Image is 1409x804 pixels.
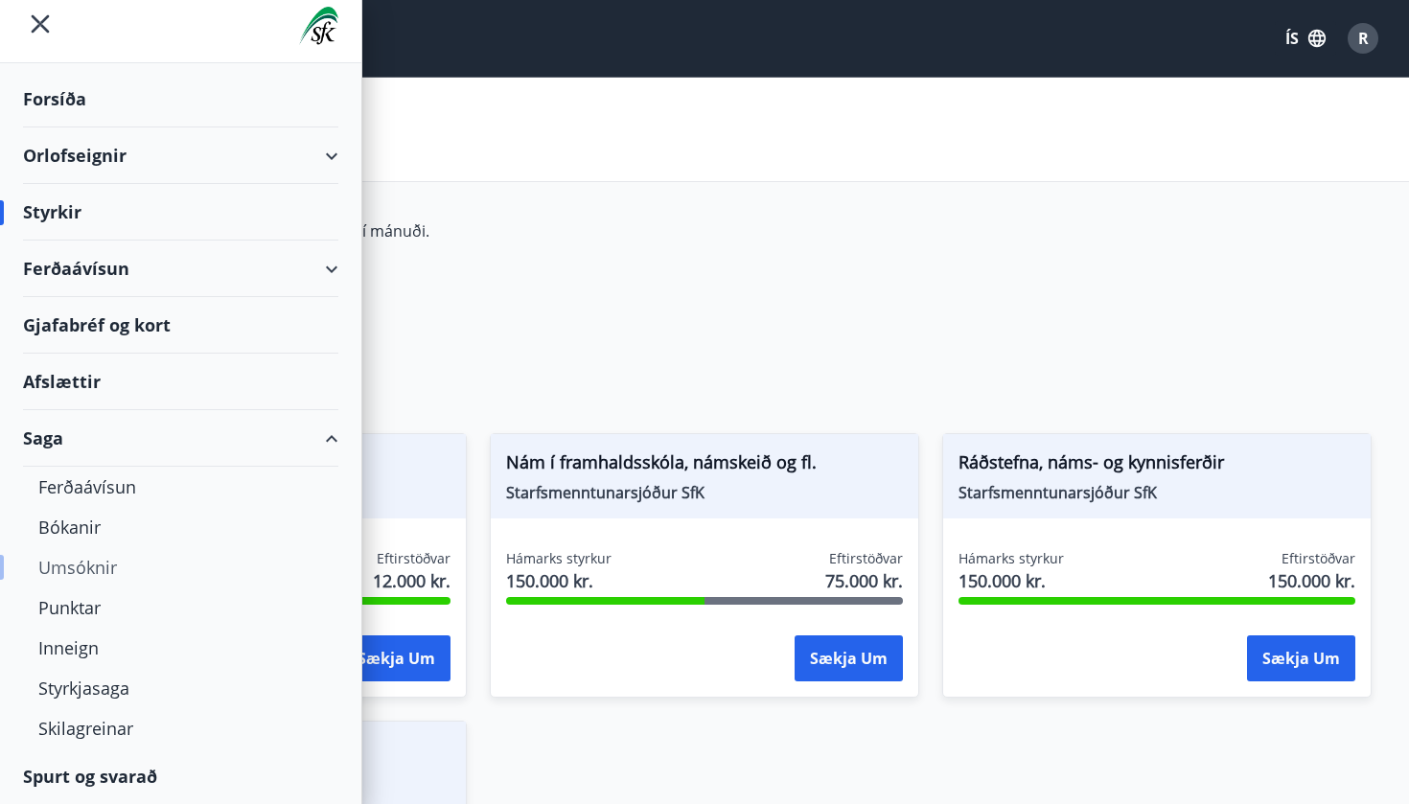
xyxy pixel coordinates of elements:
[959,449,1355,482] span: Ráðstefna, náms- og kynnisferðir
[38,668,323,708] div: Styrkjasaga
[38,708,323,748] div: Skilagreinar
[299,7,338,45] img: union_logo
[959,568,1064,593] span: 150.000 kr.
[1247,635,1355,681] button: Sækja um
[38,587,323,628] div: Punktar
[23,241,338,297] div: Ferðaávísun
[795,635,903,681] button: Sækja um
[959,482,1355,503] span: Starfsmenntunarsjóður SfK
[829,549,903,568] span: Eftirstöðvar
[23,748,338,804] div: Spurt og svarað
[23,410,338,467] div: Saga
[38,547,323,587] div: Umsóknir
[1268,568,1355,593] span: 150.000 kr.
[1358,28,1369,49] span: R
[506,482,903,503] span: Starfsmenntunarsjóður SfK
[38,507,323,547] div: Bókanir
[959,549,1064,568] span: Hámarks styrkur
[506,449,903,482] span: Nám í framhaldsskóla, námskeið og fl.
[1275,21,1336,56] button: ÍS
[23,7,58,41] button: menu
[23,71,338,127] div: Forsíða
[373,568,450,593] span: 12.000 kr.
[23,184,338,241] div: Styrkir
[506,568,612,593] span: 150.000 kr.
[1282,549,1355,568] span: Eftirstöðvar
[38,467,323,507] div: Ferðaávísun
[38,628,323,668] div: Inneign
[342,635,450,681] button: Sækja um
[506,549,612,568] span: Hámarks styrkur
[23,127,338,184] div: Orlofseignir
[377,549,450,568] span: Eftirstöðvar
[1340,15,1386,61] button: R
[23,297,338,354] div: Gjafabréf og kort
[23,354,338,410] div: Afslættir
[825,568,903,593] span: 75.000 kr.
[37,220,942,241] p: Styrkir á vegum félagsins eru greiddir tvisvar í mánuði.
